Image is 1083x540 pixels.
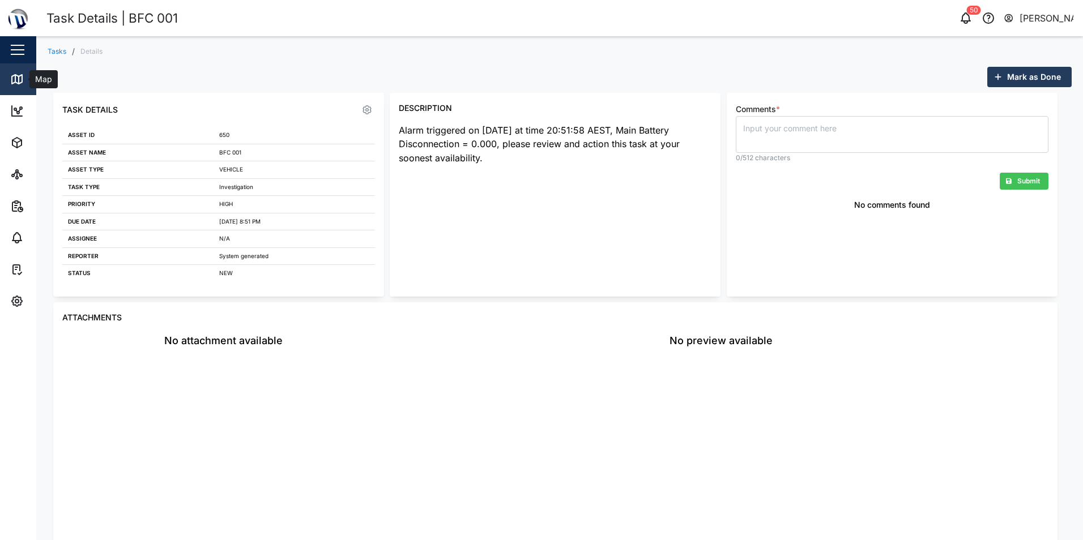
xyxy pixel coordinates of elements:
[6,6,31,31] img: Main Logo
[1017,173,1040,189] span: Submit
[48,48,66,55] a: Tasks
[62,333,385,349] div: No attachment available
[62,311,1048,324] div: Attachments
[219,148,369,157] div: BFC 001
[967,6,981,15] div: 50
[219,252,369,261] div: System generated
[68,217,208,226] div: Due Date
[68,131,208,140] div: Asset ID
[1007,67,1061,87] span: Mark as Done
[62,104,118,116] div: Task Details
[29,136,65,149] div: Assets
[1003,10,1074,26] button: [PERSON_NAME]
[29,295,70,307] div: Settings
[399,123,711,165] div: Alarm triggered on [DATE] at time 20:51:58 AEST, Main Battery Disconnection = 0.000, please revie...
[29,73,55,85] div: Map
[219,131,369,140] div: 650
[1020,11,1074,25] div: [PERSON_NAME]
[399,102,452,114] div: Description
[219,269,369,278] div: NEW
[68,200,208,209] div: Priority
[29,105,80,117] div: Dashboard
[68,252,208,261] div: Reporter
[29,200,68,212] div: Reports
[219,234,369,243] div: N/A
[219,217,369,226] div: [DATE] 8:51 PM
[219,183,369,192] div: Investigation
[68,269,208,278] div: Status
[68,165,208,174] div: Asset Type
[29,263,61,276] div: Tasks
[29,168,57,181] div: Sites
[68,234,208,243] div: Assignee
[219,165,369,174] div: VEHICLE
[736,153,1048,164] div: 0 / 512 characters
[46,8,178,28] div: Task Details | BFC 001
[736,199,1048,211] div: No comments found
[72,48,75,55] div: /
[987,67,1072,87] button: Mark as Done
[68,148,208,157] div: Asset name
[219,200,369,209] div: HIGH
[1000,173,1048,190] button: Submit
[68,183,208,192] div: Task Type
[80,48,103,55] div: Details
[736,103,780,115] label: Comments
[29,232,65,244] div: Alarms
[394,333,1048,349] div: No preview available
